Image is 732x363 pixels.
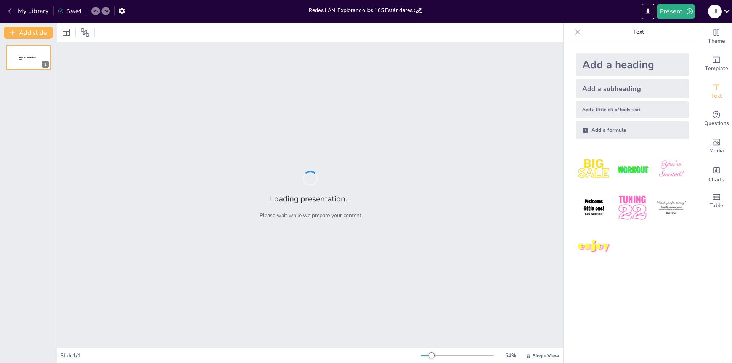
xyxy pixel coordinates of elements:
[653,190,689,225] img: 6.jpeg
[576,229,612,264] img: 7.jpeg
[309,5,415,16] input: Insert title
[60,352,421,359] div: Slide 1 / 1
[705,64,728,73] span: Template
[701,23,732,50] div: Change the overall theme
[709,147,724,155] span: Media
[501,352,520,359] div: 54 %
[60,26,72,38] div: Layout
[584,23,693,41] p: Text
[701,78,732,105] div: Add text boxes
[640,4,655,19] button: Export to PowerPoint
[6,5,52,17] button: My Library
[576,152,612,187] img: 1.jpeg
[708,37,725,45] span: Theme
[615,190,650,225] img: 5.jpeg
[576,101,689,118] div: Add a little bit of body text
[711,92,722,100] span: Text
[708,176,724,184] span: Charts
[701,187,732,215] div: Add a table
[708,5,722,18] div: j i
[576,121,689,139] div: Add a formula
[576,53,689,76] div: Add a heading
[576,190,612,225] img: 4.jpeg
[270,193,351,204] h2: Loading presentation...
[6,45,51,70] div: 1
[701,50,732,78] div: Add ready made slides
[533,353,559,359] span: Single View
[260,212,361,219] p: Please wait while we prepare your content
[704,119,729,128] span: Questions
[657,4,695,19] button: Present
[576,79,689,98] div: Add a subheading
[42,61,49,68] div: 1
[58,8,81,15] div: Saved
[80,28,90,37] span: Position
[4,27,53,39] button: Add slide
[701,133,732,160] div: Add images, graphics, shapes or video
[708,4,722,19] button: j i
[615,152,650,187] img: 2.jpeg
[710,201,723,210] span: Table
[653,152,689,187] img: 3.jpeg
[701,160,732,187] div: Add charts and graphs
[19,56,36,61] span: Sendsteps presentation editor
[701,105,732,133] div: Get real-time input from your audience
